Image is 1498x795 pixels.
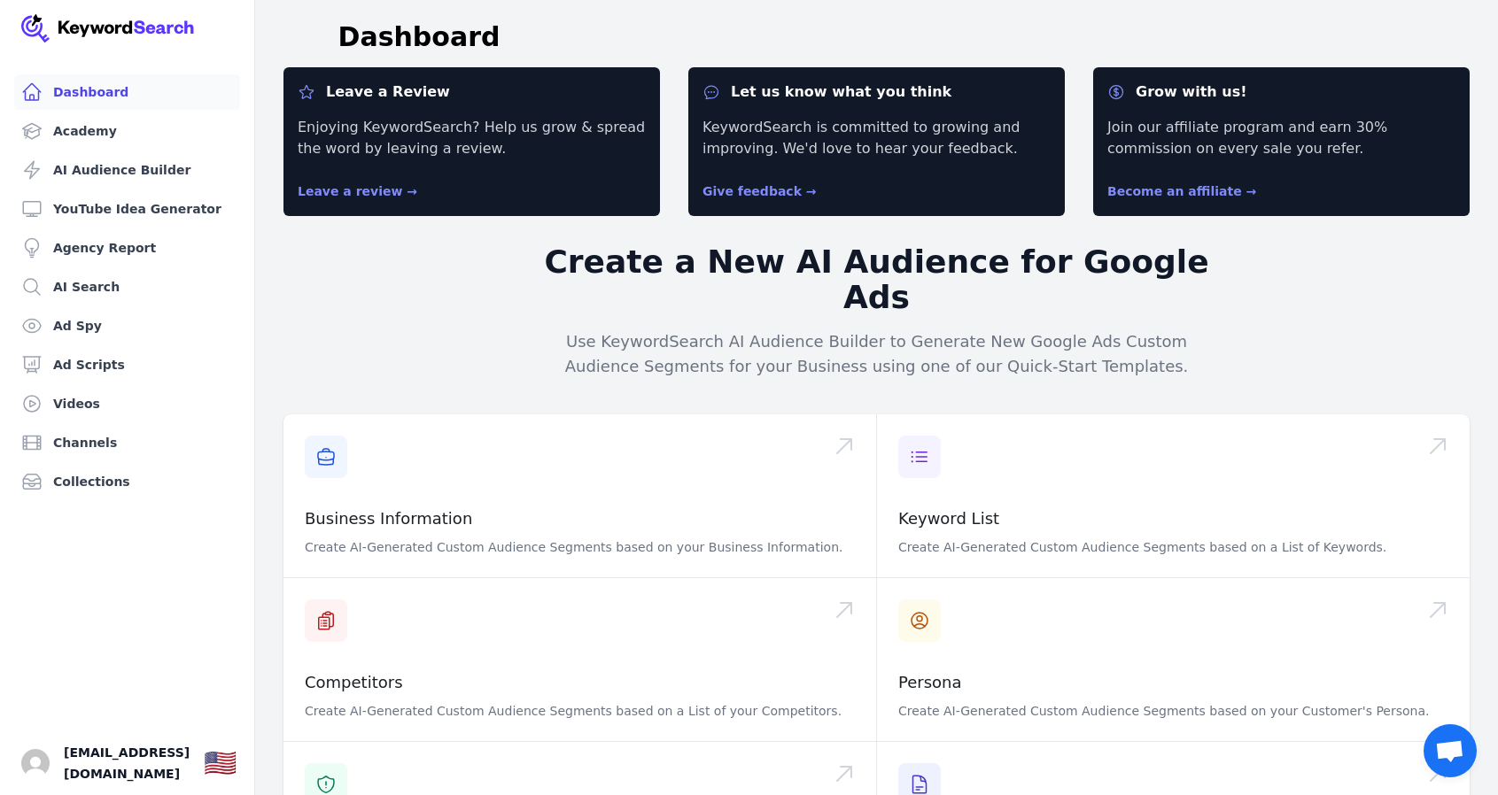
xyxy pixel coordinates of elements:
[537,329,1217,379] p: Use KeywordSearch AI Audience Builder to Generate New Google Ads Custom Audience Segments for you...
[407,184,417,198] span: →
[14,113,240,149] a: Academy
[298,184,417,198] a: Leave a review
[898,673,962,691] a: Persona
[1107,81,1455,103] dt: Grow with us!
[305,673,403,691] a: Competitors
[305,509,472,528] a: Business Information
[537,244,1217,315] h2: Create a New AI Audience for Google Ads
[204,747,237,779] div: 🇺🇸
[14,74,240,110] a: Dashboard
[14,386,240,421] a: Videos
[702,184,817,198] a: Give feedback
[14,308,240,343] a: Ad Spy
[898,509,999,528] a: Keyword List
[1107,117,1455,159] p: Join our affiliate program and earn 30% commission on every sale you refer.
[64,742,190,784] span: [EMAIL_ADDRESS][DOMAIN_NAME]
[14,269,240,305] a: AI Search
[1424,724,1477,777] a: Open chat
[14,464,240,499] a: Collections
[21,14,195,42] img: Your Company
[298,117,646,159] p: Enjoying KeywordSearch? Help us grow & spread the word by leaving a review.
[702,81,1051,103] dt: Let us know what you think
[14,191,240,227] a: YouTube Idea Generator
[14,347,240,382] a: Ad Scripts
[806,184,817,198] span: →
[1107,184,1256,198] a: Become an affiliate
[702,117,1051,159] p: KeywordSearch is committed to growing and improving. We'd love to hear your feedback.
[14,152,240,188] a: AI Audience Builder
[1246,184,1257,198] span: →
[14,425,240,460] a: Channels
[204,745,237,781] button: 🇺🇸
[21,749,50,777] button: Open user button
[14,230,240,266] a: Agency Report
[298,81,646,103] dt: Leave a Review
[338,21,501,53] h1: Dashboard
